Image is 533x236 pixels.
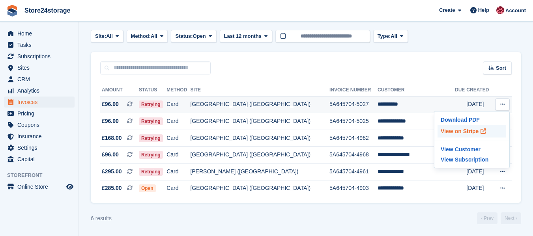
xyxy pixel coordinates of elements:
td: Card [166,130,190,147]
span: Settings [17,142,65,153]
a: menu [4,62,75,73]
span: £96.00 [102,100,119,108]
a: menu [4,85,75,96]
td: [GEOGRAPHIC_DATA] ([GEOGRAPHIC_DATA]) [190,130,329,147]
a: View Subscription [438,154,506,165]
nav: Page [475,212,523,224]
span: Tasks [17,39,65,50]
span: All [391,32,397,40]
span: Retrying [139,151,163,159]
th: Created [466,84,492,97]
span: Insurance [17,131,65,142]
button: Status: Open [171,30,216,43]
span: Help [478,6,489,14]
span: Pricing [17,108,65,119]
td: [GEOGRAPHIC_DATA] ([GEOGRAPHIC_DATA]) [190,113,329,130]
th: Customer [378,84,455,97]
a: menu [4,181,75,192]
td: [GEOGRAPHIC_DATA] ([GEOGRAPHIC_DATA]) [190,147,329,164]
span: £295.00 [102,167,122,176]
td: Card [166,180,190,197]
a: menu [4,131,75,142]
td: 5A645704-4903 [329,180,378,197]
button: Type: All [373,30,408,43]
span: Retrying [139,168,163,176]
span: All [151,32,157,40]
a: View Customer [438,144,506,154]
td: 5A645704-5027 [329,96,378,113]
button: Method: All [127,30,168,43]
a: Previous [477,212,497,224]
td: 5A645704-4961 [329,164,378,180]
span: Capital [17,154,65,165]
span: Create [439,6,455,14]
td: 5A645704-4982 [329,130,378,147]
div: 6 results [91,214,112,223]
span: Open [139,184,156,192]
span: Status: [175,32,193,40]
a: menu [4,74,75,85]
img: stora-icon-8386f47178a22dfd0bd8f6a31ec36ba5ce8667c1dd55bd0f319d3a0aa187defe.svg [6,5,18,17]
a: menu [4,142,75,153]
span: Retrying [139,117,163,125]
span: Home [17,28,65,39]
span: £168.00 [102,134,122,142]
span: Coupons [17,119,65,130]
a: menu [4,154,75,165]
span: £96.00 [102,117,119,125]
td: Card [166,164,190,180]
td: [GEOGRAPHIC_DATA] ([GEOGRAPHIC_DATA]) [190,180,329,197]
button: Site: All [91,30,123,43]
td: 5A645704-5025 [329,113,378,130]
a: menu [4,28,75,39]
span: Storefront [7,171,79,179]
span: Online Store [17,181,65,192]
a: Preview store [65,182,75,191]
span: £285.00 [102,184,122,192]
a: menu [4,119,75,130]
th: Amount [100,84,139,97]
td: 5A645704-4968 [329,147,378,164]
th: Method [166,84,190,97]
span: Analytics [17,85,65,96]
td: [DATE] [466,164,492,180]
span: £96.00 [102,151,119,159]
a: View on Stripe [438,125,506,138]
img: Mandy Huges [496,6,504,14]
span: Last 12 months [224,32,262,40]
td: Card [166,147,190,164]
th: Invoice Number [329,84,378,97]
span: Site: [95,32,106,40]
th: Status [139,84,166,97]
span: CRM [17,74,65,85]
td: [PERSON_NAME] ([GEOGRAPHIC_DATA]) [190,164,329,180]
button: Last 12 months [220,30,272,43]
a: Store24storage [21,4,74,17]
span: Method: [131,32,151,40]
th: Due [455,84,466,97]
a: menu [4,108,75,119]
td: [DATE] [466,180,492,197]
span: Open [193,32,206,40]
td: Card [166,113,190,130]
td: [GEOGRAPHIC_DATA] ([GEOGRAPHIC_DATA]) [190,96,329,113]
a: Download PDF [438,115,506,125]
span: Subscriptions [17,51,65,62]
a: menu [4,51,75,62]
span: Retrying [139,134,163,142]
a: Next [501,212,521,224]
span: Sites [17,62,65,73]
span: Account [505,7,526,15]
td: [DATE] [466,96,492,113]
span: All [106,32,113,40]
span: Type: [378,32,391,40]
a: menu [4,39,75,50]
td: Card [166,96,190,113]
th: Site [190,84,329,97]
span: Invoices [17,97,65,108]
a: menu [4,97,75,108]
